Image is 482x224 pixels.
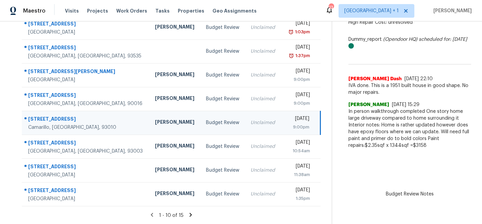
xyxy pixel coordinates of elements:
[287,91,310,100] div: [DATE]
[287,163,310,171] div: [DATE]
[28,29,144,36] div: [GEOGRAPHIC_DATA]
[28,124,144,131] div: Camarillo, [GEOGRAPHIC_DATA], 93010
[155,190,195,199] div: [PERSON_NAME]
[287,195,310,202] div: 1:35pm
[251,96,275,102] div: Unclaimed
[344,7,399,14] span: [GEOGRAPHIC_DATA] + 1
[287,115,310,124] div: [DATE]
[251,119,275,126] div: Unclaimed
[287,124,310,131] div: 9:00pm
[348,101,389,108] span: [PERSON_NAME]
[206,96,240,102] div: Budget Review
[294,29,310,35] div: 1:03pm
[251,24,275,31] div: Unclaimed
[155,8,170,13] span: Tasks
[212,7,257,14] span: Geo Assignments
[348,75,402,82] span: [PERSON_NAME] Dash
[348,108,471,149] span: In person walkthrough completed One story home large driveway compared to home surrounding it Int...
[419,37,467,42] i: scheduled for: [DATE]
[382,191,438,197] span: Budget Review Notes
[206,72,240,79] div: Budget Review
[155,119,195,127] div: [PERSON_NAME]
[294,52,310,59] div: 1:37pm
[287,139,310,148] div: [DATE]
[155,166,195,175] div: [PERSON_NAME]
[28,53,144,59] div: [GEOGRAPHIC_DATA], [GEOGRAPHIC_DATA], 93535
[155,142,195,151] div: [PERSON_NAME]
[287,148,310,154] div: 10:54am
[155,71,195,80] div: [PERSON_NAME]
[287,171,310,178] div: 11:38am
[392,102,419,107] span: [DATE] 15:29
[287,44,310,52] div: [DATE]
[206,48,240,55] div: Budget Review
[348,20,413,25] span: High Repair Cost: unresolved
[287,20,310,29] div: [DATE]
[28,92,144,100] div: [STREET_ADDRESS]
[206,119,240,126] div: Budget Review
[206,191,240,197] div: Budget Review
[28,163,144,172] div: [STREET_ADDRESS]
[289,52,294,59] img: Overdue Alarm Icon
[65,7,79,14] span: Visits
[251,143,275,150] div: Unclaimed
[28,100,144,107] div: [GEOGRAPHIC_DATA], [GEOGRAPHIC_DATA], 90016
[206,167,240,174] div: Budget Review
[287,100,310,107] div: 9:00pm
[178,7,204,14] span: Properties
[348,36,471,50] div: Dummy_report
[329,4,333,11] div: 13
[87,7,108,14] span: Projects
[159,213,184,218] span: 1 - 10 of 15
[348,82,471,96] span: IVA done. This is a 1951 built house in good shape. No major repairs.
[251,48,275,55] div: Unclaimed
[28,195,144,202] div: [GEOGRAPHIC_DATA]
[287,76,310,83] div: 9:00pm
[28,44,144,53] div: [STREET_ADDRESS]
[287,187,310,195] div: [DATE]
[28,68,144,76] div: [STREET_ADDRESS][PERSON_NAME]
[251,72,275,79] div: Unclaimed
[251,191,275,197] div: Unclaimed
[116,7,147,14] span: Work Orders
[28,20,144,29] div: [STREET_ADDRESS]
[206,24,240,31] div: Budget Review
[431,7,472,14] span: [PERSON_NAME]
[28,187,144,195] div: [STREET_ADDRESS]
[28,172,144,178] div: [GEOGRAPHIC_DATA]
[28,76,144,83] div: [GEOGRAPHIC_DATA]
[155,95,195,103] div: [PERSON_NAME]
[28,139,144,148] div: [STREET_ADDRESS]
[383,37,417,42] i: (Opendoor HQ)
[206,143,240,150] div: Budget Review
[287,68,310,76] div: [DATE]
[251,167,275,174] div: Unclaimed
[288,29,294,35] img: Overdue Alarm Icon
[404,76,433,81] span: [DATE] 22:10
[28,116,144,124] div: [STREET_ADDRESS]
[155,23,195,32] div: [PERSON_NAME]
[23,7,46,14] span: Maestro
[28,148,144,155] div: [GEOGRAPHIC_DATA], [GEOGRAPHIC_DATA], 93003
